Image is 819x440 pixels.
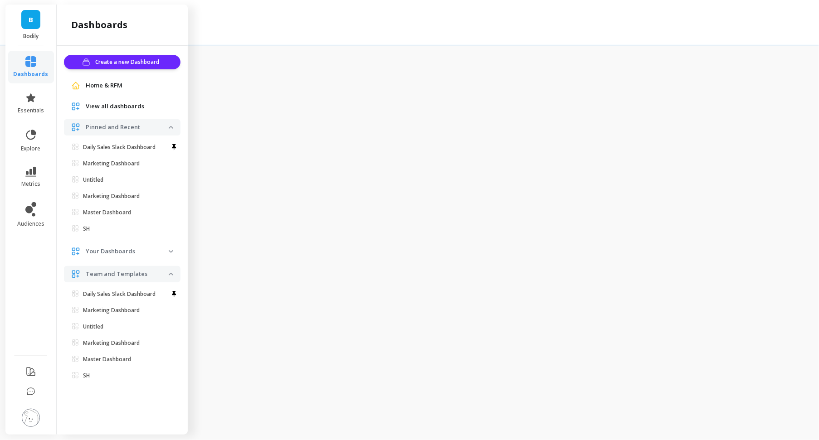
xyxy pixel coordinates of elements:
img: navigation item icon [71,102,80,111]
p: Marketing Dashboard [83,339,140,347]
p: Master Dashboard [83,356,131,363]
span: Home & RFM [86,81,122,90]
img: profile picture [22,409,40,427]
button: Create a new Dashboard [64,55,180,69]
span: View all dashboards [86,102,144,111]
img: navigation item icon [71,81,80,90]
img: navigation item icon [71,123,80,132]
p: Untitled [83,176,103,184]
p: Daily Sales Slack Dashboard [83,144,156,151]
img: down caret icon [169,126,173,129]
p: Team and Templates [86,270,169,279]
span: explore [21,145,41,152]
img: navigation item icon [71,247,80,256]
p: Master Dashboard [83,209,131,216]
p: Marketing Dashboard [83,160,140,167]
p: SH [83,372,90,379]
span: B [29,15,33,25]
p: Marketing Dashboard [83,193,140,200]
span: audiences [17,220,44,227]
span: essentials [18,107,44,114]
p: Untitled [83,323,103,330]
span: metrics [21,180,40,188]
span: dashboards [14,71,49,78]
a: View all dashboards [86,102,173,111]
p: Daily Sales Slack Dashboard [83,290,156,298]
img: down caret icon [169,273,173,276]
img: navigation item icon [71,270,80,279]
p: Pinned and Recent [86,123,169,132]
p: Your Dashboards [86,247,169,256]
span: Create a new Dashboard [95,58,162,67]
p: Marketing Dashboard [83,307,140,314]
h2: dashboards [71,19,127,31]
p: SH [83,225,90,232]
p: Bodily [15,33,48,40]
img: down caret icon [169,250,173,253]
